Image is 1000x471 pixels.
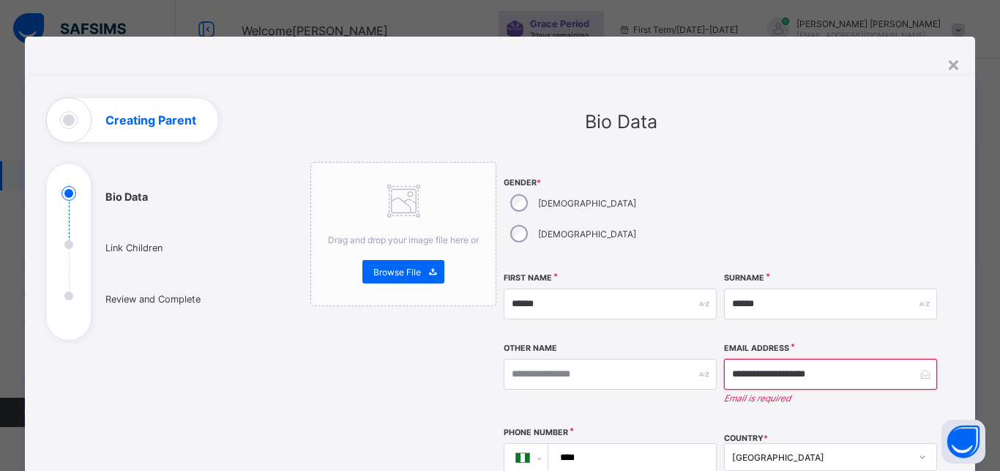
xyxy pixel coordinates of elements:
[504,428,568,437] label: Phone Number
[105,114,196,126] h1: Creating Parent
[585,111,657,133] span: Bio Data
[724,344,789,353] label: Email Address
[538,229,636,240] label: [DEMOGRAPHIC_DATA]
[724,393,937,404] em: Email is required
[373,267,421,278] span: Browse File
[724,434,768,443] span: COUNTRY
[724,273,764,283] label: Surname
[504,273,552,283] label: First Name
[310,162,496,306] div: Drag and drop your image file here orBrowse File
[732,452,910,463] div: [GEOGRAPHIC_DATA]
[504,344,557,353] label: Other Name
[504,178,717,188] span: Gender
[941,420,985,464] button: Open asap
[538,198,636,209] label: [DEMOGRAPHIC_DATA]
[947,51,960,76] div: ×
[328,234,479,245] span: Drag and drop your image file here or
